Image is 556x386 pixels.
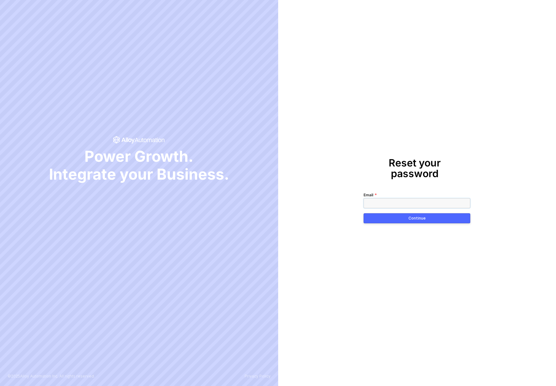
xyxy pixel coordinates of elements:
p: © 2025 Alloy Automation Inc. All rights reserved. [8,374,95,378]
span: icon-success [113,136,165,144]
span: Power Growth. Integrate your Business. [49,147,229,183]
button: Continue [364,213,470,223]
h1: Reset your password [364,158,466,179]
label: Email [364,192,377,198]
a: Privacy Policy [245,374,271,378]
div: Continue [408,216,426,221]
input: Email [364,198,470,208]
